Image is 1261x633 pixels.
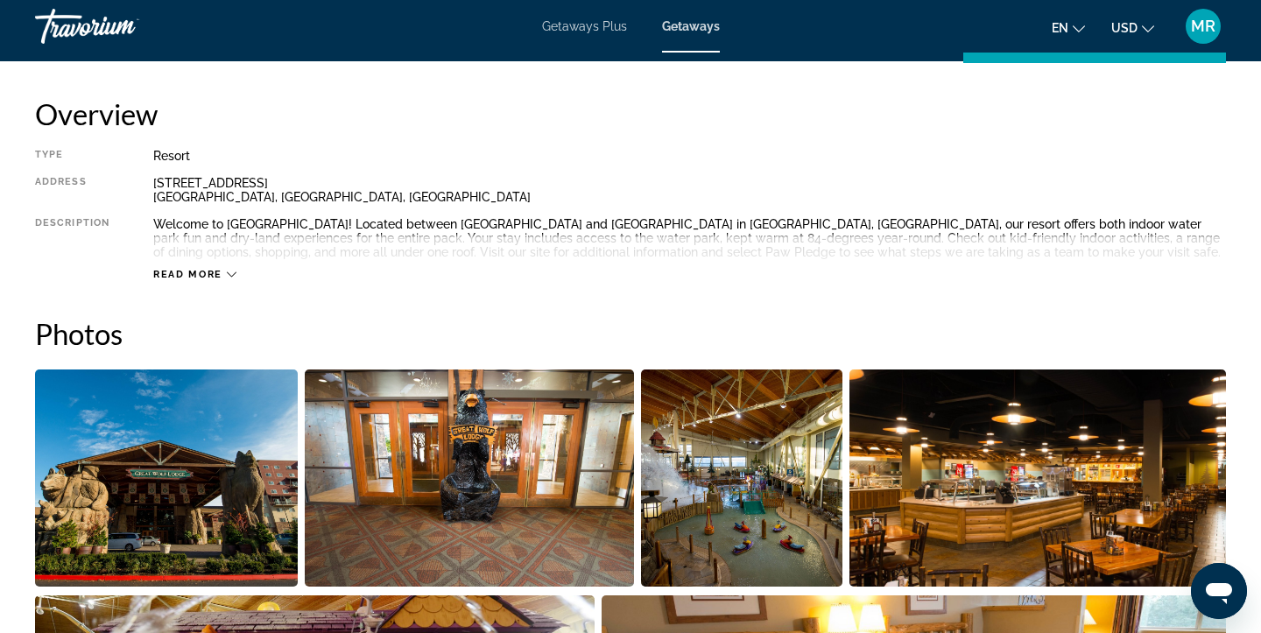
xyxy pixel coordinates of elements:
[35,217,109,259] div: Description
[1191,18,1215,35] span: MR
[35,369,298,587] button: Open full-screen image slider
[35,149,109,163] div: Type
[153,149,1226,163] div: Resort
[305,369,633,587] button: Open full-screen image slider
[35,96,1226,131] h2: Overview
[35,176,109,204] div: Address
[1191,563,1247,619] iframe: Button to launch messaging window
[542,19,627,33] a: Getaways Plus
[153,269,222,280] span: Read more
[153,217,1226,259] div: Welcome to [GEOGRAPHIC_DATA]! Located between [GEOGRAPHIC_DATA] and [GEOGRAPHIC_DATA] in [GEOGRAP...
[1052,21,1068,35] span: en
[641,369,842,587] button: Open full-screen image slider
[153,176,1226,204] div: [STREET_ADDRESS] [GEOGRAPHIC_DATA], [GEOGRAPHIC_DATA], [GEOGRAPHIC_DATA]
[849,369,1226,587] button: Open full-screen image slider
[35,316,1226,351] h2: Photos
[1111,21,1138,35] span: USD
[1111,15,1154,40] button: Change currency
[1180,8,1226,45] button: User Menu
[153,268,236,281] button: Read more
[662,19,720,33] a: Getaways
[35,4,210,49] a: Travorium
[1052,15,1085,40] button: Change language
